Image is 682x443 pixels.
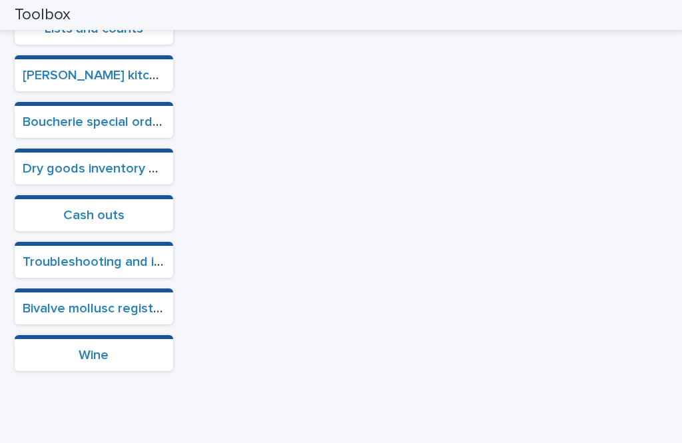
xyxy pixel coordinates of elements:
[23,162,226,175] a: Dry goods inventory and ordering
[23,69,226,82] a: [PERSON_NAME] kitchen ordering
[79,348,109,362] a: Wine
[23,115,172,129] a: Boucherie special orders
[23,302,166,315] a: Bivalve mollusc register
[15,5,71,25] h2: Toolbox
[23,255,222,268] a: Troubleshooting and instructions
[63,209,125,222] a: Cash outs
